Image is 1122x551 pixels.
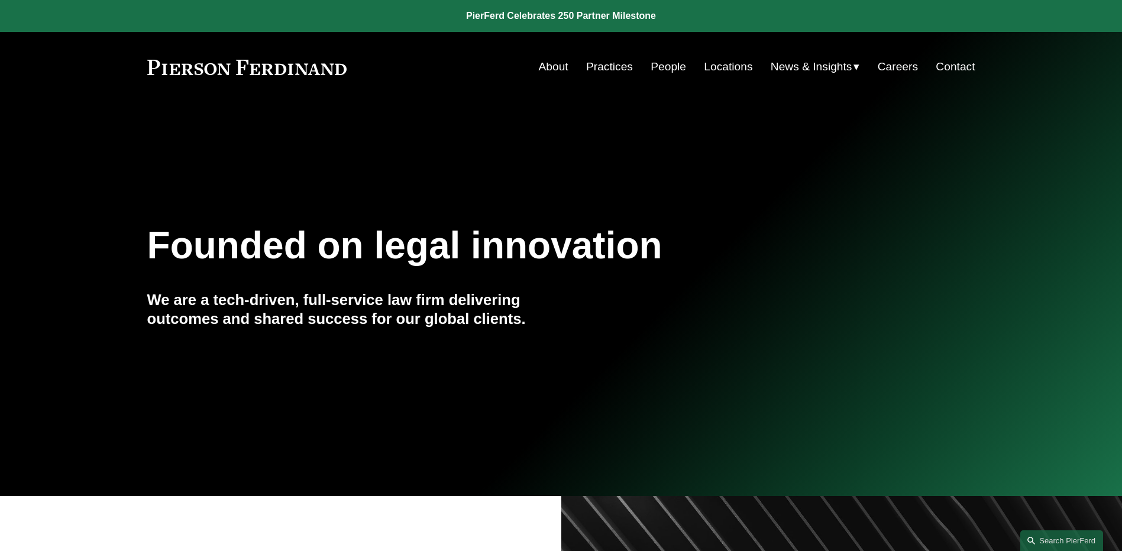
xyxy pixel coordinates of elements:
a: Practices [586,56,633,78]
a: Search this site [1020,530,1103,551]
a: Locations [704,56,752,78]
a: Contact [936,56,975,78]
a: Careers [878,56,918,78]
h4: We are a tech-driven, full-service law firm delivering outcomes and shared success for our global... [147,290,561,329]
a: folder dropdown [771,56,860,78]
h1: Founded on legal innovation [147,224,838,267]
a: About [539,56,568,78]
a: People [651,56,686,78]
span: News & Insights [771,57,852,77]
